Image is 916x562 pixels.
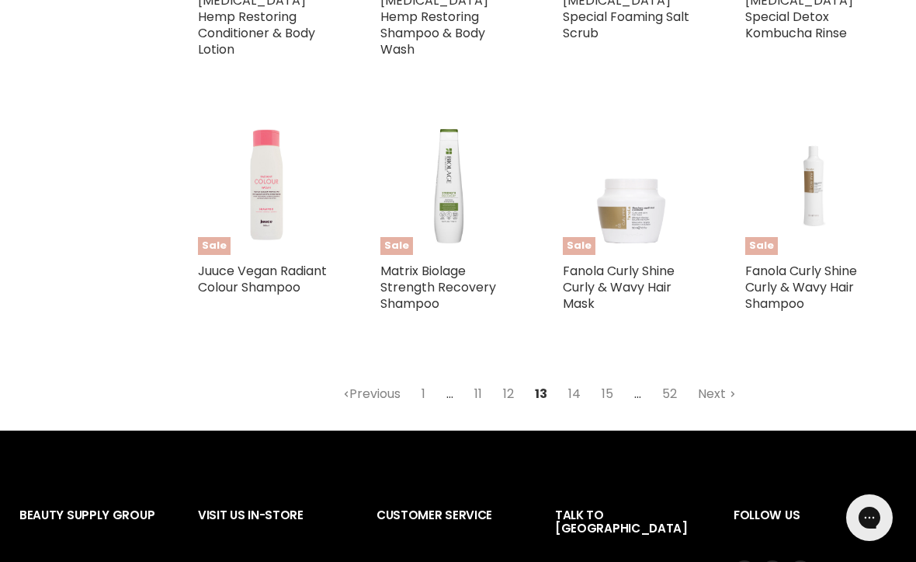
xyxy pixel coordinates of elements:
img: Juuce Vegan Radiant Colour Shampoo [235,119,297,255]
a: Matrix Biolage Strength Recovery Shampoo [380,262,496,312]
a: Juuce Vegan Radiant Colour ShampooSale [198,119,334,255]
a: 1 [413,380,434,408]
a: 15 [593,380,622,408]
span: 13 [526,380,556,408]
img: Fanola Curly Shine Curly & Wavy Hair Shampoo [768,119,859,255]
span: Sale [563,237,595,255]
a: Fanola Curly Shine Curly & Wavy Hair Mask [563,262,675,312]
a: 11 [466,380,491,408]
span: ... [438,380,462,408]
span: Sale [198,237,231,255]
a: 12 [494,380,522,408]
a: Fanola Curly Shine Curly & Wavy Hair Shampoo [745,262,857,312]
span: Sale [380,237,413,255]
a: Matrix Biolage Strength Recovery ShampooSale [380,119,516,255]
img: Matrix Biolage Strength Recovery Shampoo [380,120,516,253]
a: Fanola Curly Shine Curly & Wavy Hair MaskSale [563,119,699,255]
a: 52 [654,380,685,408]
h2: Customer Service [376,496,524,560]
a: Previous [335,380,409,408]
span: Sale [745,237,778,255]
a: Fanola Curly Shine Curly & Wavy Hair ShampooSale [745,119,881,255]
h2: Follow us [734,496,897,560]
h2: Visit Us In-Store [198,496,345,560]
a: Juuce Vegan Radiant Colour Shampoo [198,262,327,296]
img: Fanola Curly Shine Curly & Wavy Hair Mask [563,119,699,255]
span: ... [626,380,650,408]
a: 14 [560,380,589,408]
a: Next [689,380,744,408]
iframe: Gorgias live chat messenger [838,489,900,546]
h2: Beauty Supply Group [19,496,167,560]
